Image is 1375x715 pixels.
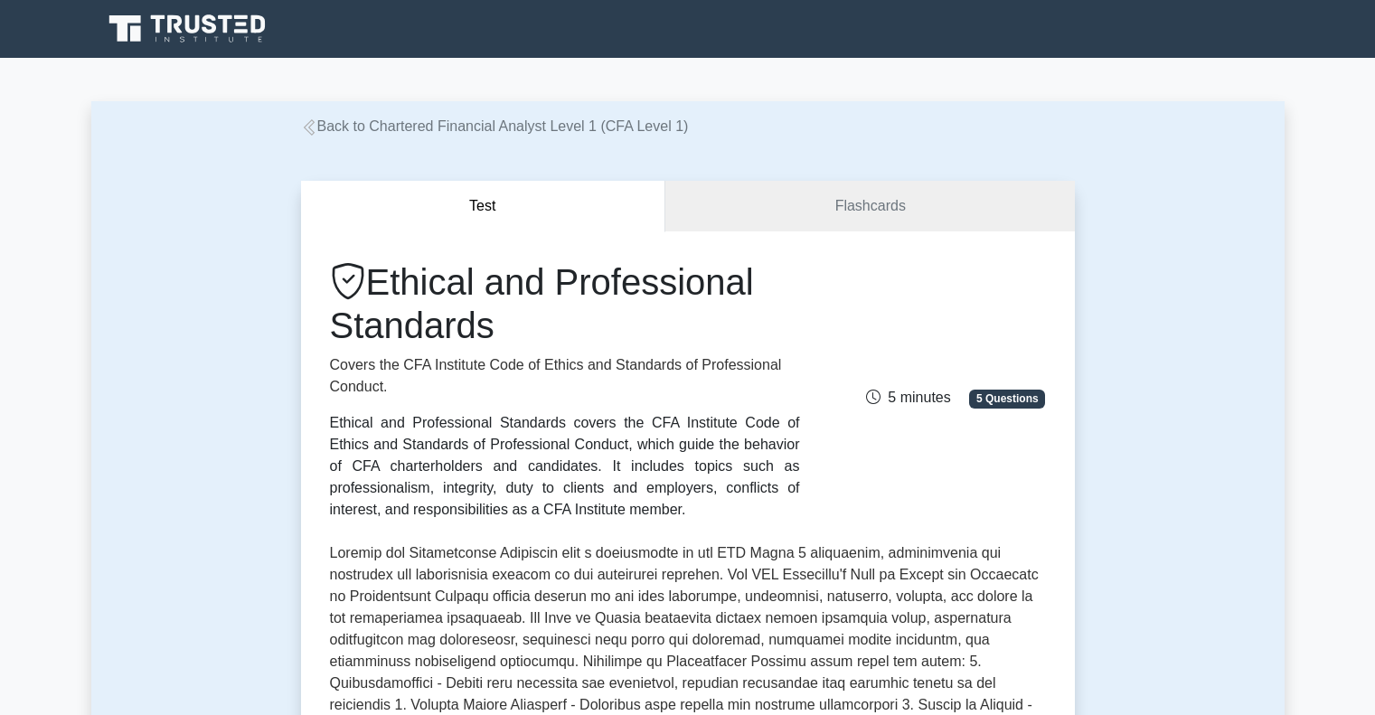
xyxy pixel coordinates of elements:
span: 5 Questions [969,390,1045,408]
p: Covers the CFA Institute Code of Ethics and Standards of Professional Conduct. [330,354,800,398]
div: Ethical and Professional Standards covers the CFA Institute Code of Ethics and Standards of Profe... [330,412,800,521]
a: Flashcards [665,181,1074,232]
h1: Ethical and Professional Standards [330,260,800,347]
button: Test [301,181,666,232]
span: 5 minutes [866,390,950,405]
a: Back to Chartered Financial Analyst Level 1 (CFA Level 1) [301,118,689,134]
